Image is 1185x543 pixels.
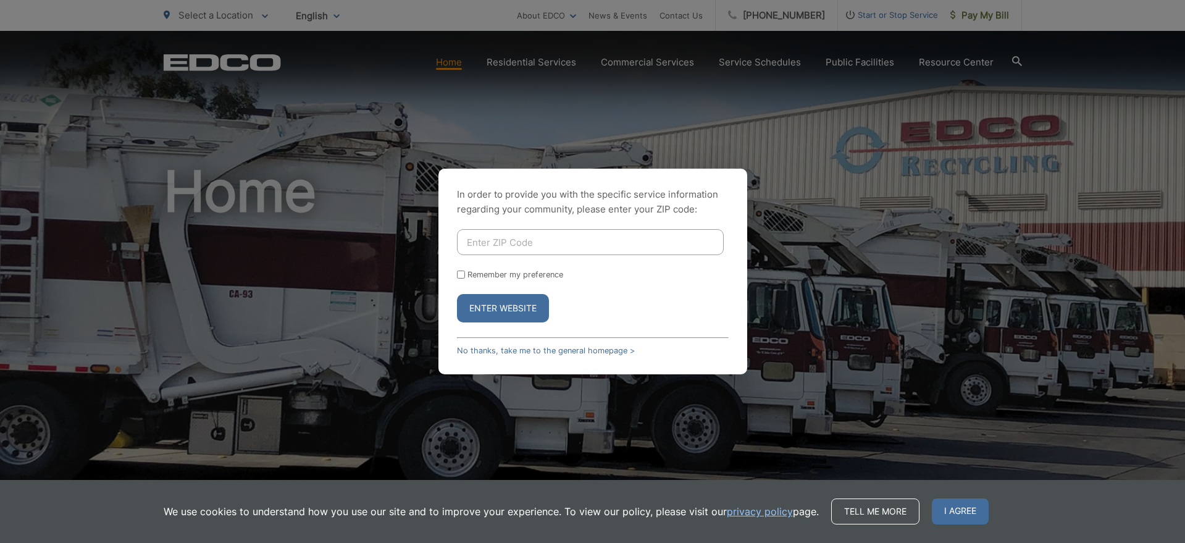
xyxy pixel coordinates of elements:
a: No thanks, take me to the general homepage > [457,346,635,355]
p: In order to provide you with the specific service information regarding your community, please en... [457,187,729,217]
a: Tell me more [831,499,919,524]
span: I agree [932,499,989,524]
input: Enter ZIP Code [457,229,724,255]
button: Enter Website [457,294,549,322]
p: We use cookies to understand how you use our site and to improve your experience. To view our pol... [164,504,819,519]
label: Remember my preference [467,270,563,279]
a: privacy policy [727,504,793,519]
